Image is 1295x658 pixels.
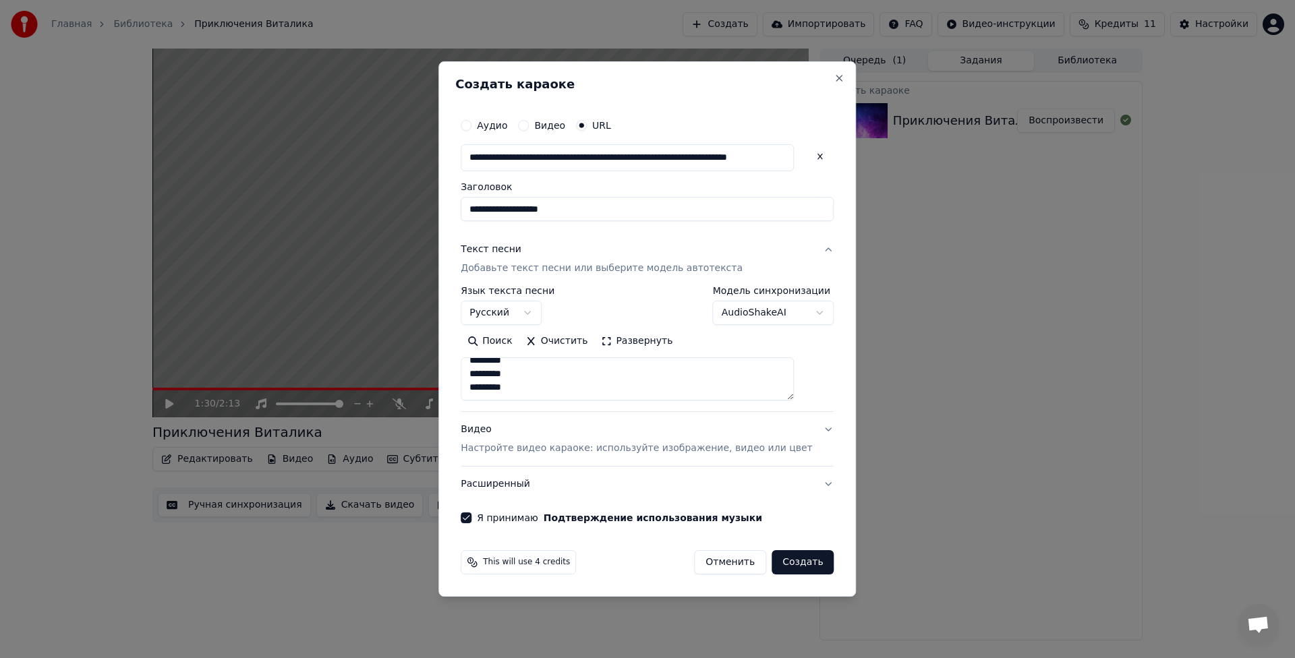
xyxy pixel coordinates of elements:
[461,243,521,256] div: Текст песни
[592,121,611,130] label: URL
[483,557,570,568] span: This will use 4 credits
[694,550,766,574] button: Отменить
[461,286,834,411] div: Текст песниДобавьте текст песни или выберите модель автотекста
[713,286,834,295] label: Модель синхронизации
[461,182,834,191] label: Заголовок
[461,423,812,455] div: Видео
[461,412,834,466] button: ВидеоНастройте видео караоке: используйте изображение, видео или цвет
[594,330,679,352] button: Развернуть
[461,262,743,275] p: Добавьте текст песни или выберите модель автотекста
[544,513,762,522] button: Я принимаю
[461,330,519,352] button: Поиск
[772,550,834,574] button: Создать
[519,330,595,352] button: Очистить
[477,513,762,522] label: Я принимаю
[461,232,834,286] button: Текст песниДобавьте текст песни или выберите модель автотекста
[534,121,565,130] label: Видео
[455,78,839,90] h2: Создать караоке
[477,121,507,130] label: Аудио
[461,286,554,295] label: Язык текста песни
[461,442,812,455] p: Настройте видео караоке: используйте изображение, видео или цвет
[461,467,834,502] button: Расширенный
